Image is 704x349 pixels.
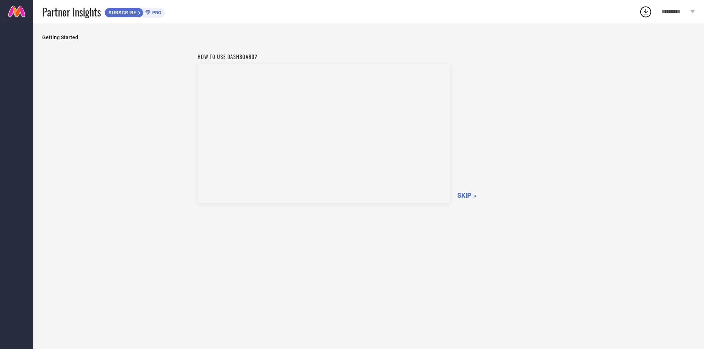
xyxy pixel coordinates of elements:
span: Getting Started [42,34,695,40]
span: Partner Insights [42,4,101,19]
div: Open download list [639,5,652,18]
span: PRO [150,10,161,15]
a: SUBSCRIBEPRO [104,6,165,18]
span: SUBSCRIBE [105,10,138,15]
iframe: Workspace Section [198,64,450,203]
span: SKIP » [457,192,476,199]
h1: How to use dashboard? [198,53,450,60]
